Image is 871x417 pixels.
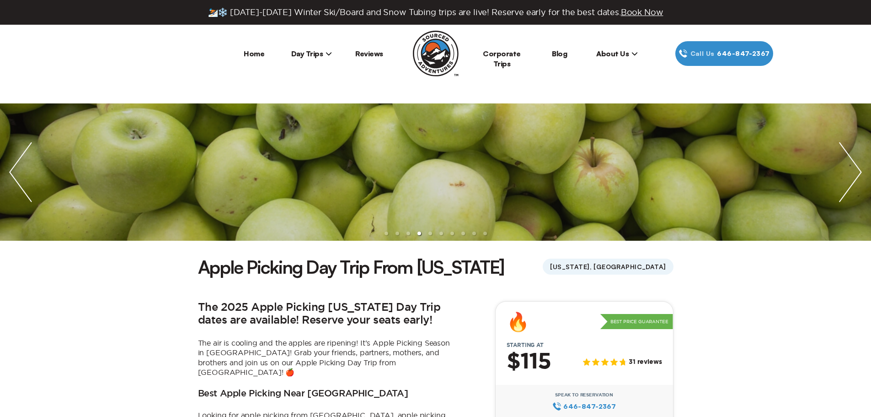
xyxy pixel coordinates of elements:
span: Book Now [621,8,663,16]
li: slide item 7 [450,232,454,235]
li: slide item 8 [461,232,465,235]
a: Corporate Trips [483,49,521,68]
li: slide item 2 [395,232,399,235]
li: slide item 9 [472,232,476,235]
span: ⛷️❄️ [DATE]-[DATE] Winter Ski/Board and Snow Tubing trips are live! Reserve early for the best da... [208,7,663,17]
span: 646‍-847‍-2367 [563,401,616,412]
a: 646‍-847‍-2367 [552,401,616,412]
span: 646‍-847‍-2367 [717,49,769,59]
a: Call Us646‍-847‍-2367 [675,41,773,66]
p: Best Price Guarantee [600,314,673,330]
h2: $115 [507,350,551,374]
span: [US_STATE], [GEOGRAPHIC_DATA] [543,259,673,275]
li: slide item 6 [439,232,443,235]
img: next slide / item [830,103,871,241]
li: slide item 5 [428,232,432,235]
span: About Us [596,49,638,58]
a: Home [244,49,264,58]
li: slide item 3 [406,232,410,235]
h2: The 2025 Apple Picking [US_STATE] Day Trip dates are available! Reserve your seats early! [198,301,454,327]
p: The air is cooling and the apples are ripening! It’s Apple Picking Season in [GEOGRAPHIC_DATA]! G... [198,338,454,378]
div: 🔥 [507,313,529,331]
li: slide item 10 [483,232,487,235]
li: slide item 4 [417,232,421,235]
span: Starting at [496,342,555,348]
h1: Apple Picking Day Trip From [US_STATE] [198,255,505,279]
li: slide item 1 [385,232,388,235]
h3: Best Apple Picking Near [GEOGRAPHIC_DATA] [198,389,408,400]
a: Reviews [355,49,383,58]
span: Speak to Reservation [555,392,613,398]
span: Day Trips [291,49,332,58]
a: Blog [552,49,567,58]
img: Sourced Adventures company logo [413,31,459,76]
span: 31 reviews [629,358,662,366]
span: Call Us [688,49,717,59]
